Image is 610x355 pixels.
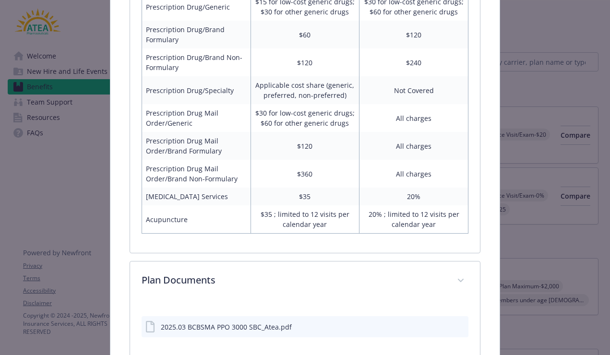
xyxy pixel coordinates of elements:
[251,132,359,160] td: $120
[142,132,251,160] td: Prescription Drug Mail Order/Brand Formulary
[142,76,251,104] td: Prescription Drug/Specialty
[359,104,468,132] td: All charges
[161,322,292,332] div: 2025.03 BCBSMA PPO 3000 SBC_Atea.pdf
[142,104,251,132] td: Prescription Drug Mail Order/Generic
[359,21,468,48] td: $120
[251,205,359,234] td: $35 ; limited to 12 visits per calendar year
[359,160,468,188] td: All charges
[251,48,359,76] td: $120
[359,76,468,104] td: Not Covered
[142,205,251,234] td: Acupuncture
[251,21,359,48] td: $60
[251,76,359,104] td: Applicable cost share (generic, preferred, non-preferred)
[142,188,251,205] td: [MEDICAL_DATA] Services
[456,322,465,332] button: preview file
[359,188,468,205] td: 20%
[359,132,468,160] td: All charges
[441,322,448,332] button: download file
[251,188,359,205] td: $35
[142,273,445,287] p: Plan Documents
[251,160,359,188] td: $360
[359,48,468,76] td: $240
[142,160,251,188] td: Prescription Drug Mail Order/Brand Non-Formulary
[130,261,480,301] div: Plan Documents
[142,48,251,76] td: Prescription Drug/Brand Non-Formulary
[142,21,251,48] td: Prescription Drug/Brand Formulary
[251,104,359,132] td: $30 for low-cost generic drugs; $60 for other generic drugs
[359,205,468,234] td: 20% ; limited to 12 visits per calendar year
